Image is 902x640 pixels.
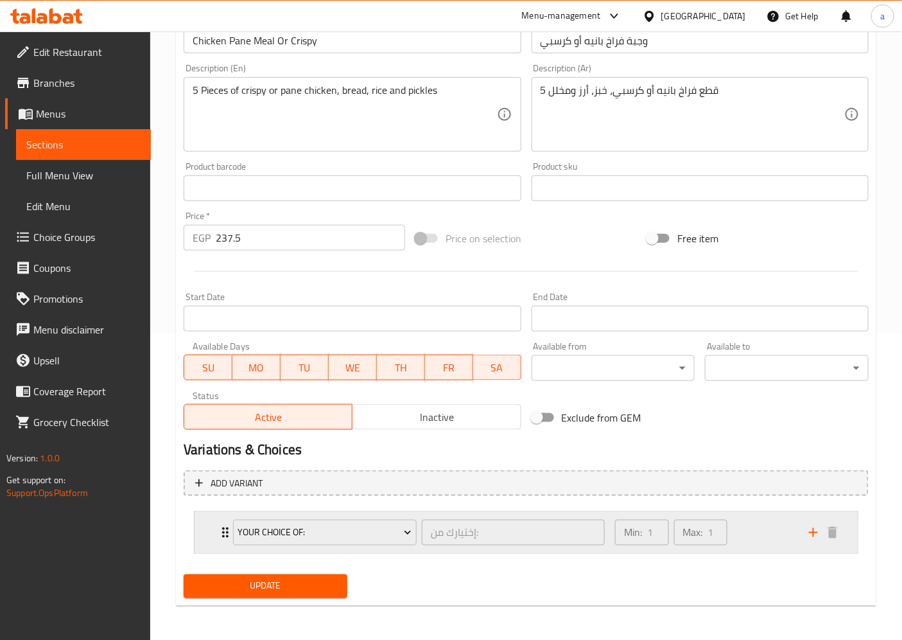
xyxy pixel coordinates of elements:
[184,28,521,53] input: Enter name En
[189,359,227,377] span: SU
[5,253,151,283] a: Coupons
[446,231,521,246] span: Price on selection
[624,525,642,540] p: Min:
[358,408,516,427] span: Inactive
[5,37,151,67] a: Edit Restaurant
[16,129,151,160] a: Sections
[5,376,151,407] a: Coverage Report
[33,260,141,276] span: Coupons
[286,359,324,377] span: TU
[6,450,38,467] span: Version:
[33,353,141,368] span: Upsell
[193,230,211,245] p: EGP
[382,359,420,377] span: TH
[211,476,263,492] span: Add variant
[193,84,496,145] textarea: 5 Pieces of crispy or pane chicken, bread, rice and pickles
[5,345,151,376] a: Upsell
[36,106,141,121] span: Menus
[5,67,151,98] a: Branches
[195,512,858,553] div: Expand
[33,384,141,399] span: Coverage Report
[184,355,232,380] button: SU
[6,472,65,488] span: Get support on:
[238,359,275,377] span: MO
[804,523,823,542] button: add
[705,355,869,381] div: ​
[281,355,329,380] button: TU
[194,578,337,594] span: Update
[5,222,151,253] a: Choice Groups
[430,359,468,377] span: FR
[532,28,869,53] input: Enter name Ar
[184,440,869,459] h2: Variations & Choices
[33,75,141,91] span: Branches
[184,404,352,430] button: Active
[238,525,412,541] span: Your Choice Of:
[562,410,641,425] span: Exclude from GEM
[184,175,521,201] input: Please enter product barcode
[33,322,141,337] span: Menu disclaimer
[661,9,746,23] div: [GEOGRAPHIC_DATA]
[334,359,372,377] span: WE
[184,506,869,559] li: Expand
[33,291,141,307] span: Promotions
[541,84,844,145] textarea: 5 قطع فراخ بانيه أو كرسبي، خبز، أرز ومخلل
[26,199,141,214] span: Edit Menu
[189,408,347,427] span: Active
[26,168,141,183] span: Full Menu View
[16,160,151,191] a: Full Menu View
[184,470,869,497] button: Add variant
[232,355,281,380] button: MO
[329,355,377,380] button: WE
[5,98,151,129] a: Menus
[26,137,141,152] span: Sections
[823,523,842,542] button: delete
[33,44,141,60] span: Edit Restaurant
[233,520,417,546] button: Your Choice Of:
[5,283,151,314] a: Promotions
[33,229,141,245] span: Choice Groups
[5,407,151,438] a: Grocery Checklist
[216,225,405,251] input: Please enter price
[683,525,703,540] p: Max:
[478,359,516,377] span: SA
[522,8,601,24] div: Menu-management
[184,574,347,598] button: Update
[425,355,473,380] button: FR
[33,414,141,430] span: Grocery Checklist
[880,9,885,23] span: a
[5,314,151,345] a: Menu disclaimer
[352,404,521,430] button: Inactive
[40,450,60,467] span: 1.0.0
[677,231,718,246] span: Free item
[473,355,521,380] button: SA
[6,484,88,501] a: Support.OpsPlatform
[377,355,425,380] button: TH
[16,191,151,222] a: Edit Menu
[532,175,869,201] input: Please enter product sku
[532,355,695,381] div: ​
